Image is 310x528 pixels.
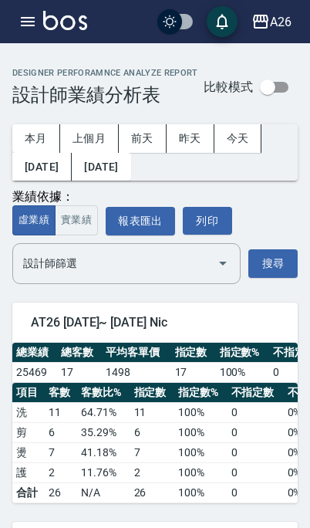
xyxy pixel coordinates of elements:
[102,362,170,382] td: 1498
[174,422,227,442] td: 100 %
[167,124,214,153] button: 昨天
[77,482,130,503] td: N/A
[130,383,174,403] th: 指定數
[102,343,170,363] th: 平均客單價
[60,124,119,153] button: 上個月
[119,124,167,153] button: 前天
[227,383,284,403] th: 不指定數
[174,442,227,462] td: 100 %
[171,362,216,382] td: 17
[12,422,45,442] td: 剪
[77,383,130,403] th: 客數比%
[45,402,77,422] td: 11
[216,343,269,363] th: 指定數%
[12,68,198,78] h2: Designer Perforamnce Analyze Report
[12,442,45,462] td: 燙
[12,84,198,106] h3: 設計師業績分析表
[45,422,77,442] td: 6
[270,12,291,32] div: A26
[227,402,284,422] td: 0
[130,482,174,503] td: 26
[19,250,211,277] input: 選擇設計師
[12,189,98,205] div: 業績依據：
[77,422,130,442] td: 35.29 %
[12,153,72,181] button: [DATE]
[43,11,87,30] img: Logo
[12,402,45,422] td: 洗
[12,482,45,503] td: 合計
[72,153,130,181] button: [DATE]
[227,442,284,462] td: 0
[174,383,227,403] th: 指定數%
[45,442,77,462] td: 7
[12,383,45,403] th: 項目
[31,315,279,330] span: AT26 [DATE]~ [DATE] Nic
[12,124,60,153] button: 本月
[248,249,298,278] button: 搜尋
[227,422,284,442] td: 0
[45,462,77,482] td: 2
[174,482,227,503] td: 100%
[12,205,56,235] button: 虛業績
[204,79,253,95] p: 比較模式
[183,207,232,235] button: 列印
[55,205,98,235] button: 實業績
[245,6,298,38] button: A26
[77,402,130,422] td: 64.71 %
[130,422,174,442] td: 6
[227,462,284,482] td: 0
[57,343,102,363] th: 總客數
[106,207,175,235] button: 報表匯出
[45,383,77,403] th: 客數
[57,362,102,382] td: 17
[77,442,130,462] td: 41.18 %
[130,442,174,462] td: 7
[77,462,130,482] td: 11.76 %
[216,362,269,382] td: 100 %
[12,462,45,482] td: 護
[12,362,57,382] td: 25469
[130,462,174,482] td: 2
[214,124,262,153] button: 今天
[130,402,174,422] td: 11
[207,6,238,37] button: save
[12,343,57,363] th: 總業績
[174,402,227,422] td: 100 %
[227,482,284,503] td: 0
[45,482,77,503] td: 26
[211,251,235,276] button: Open
[171,343,216,363] th: 指定數
[174,462,227,482] td: 100 %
